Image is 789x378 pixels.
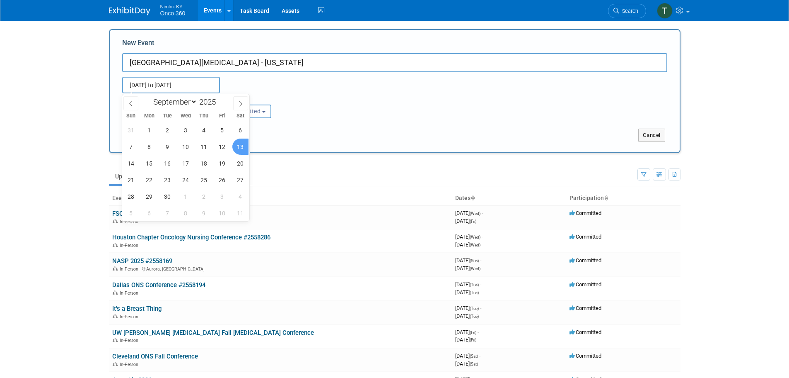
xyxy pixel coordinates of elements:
[455,305,481,311] span: [DATE]
[141,205,157,221] span: October 6, 2025
[109,191,452,205] th: Event
[455,361,478,367] span: [DATE]
[452,191,566,205] th: Dates
[122,77,220,93] input: Start Date - End Date
[214,172,230,188] span: September 26, 2025
[231,113,249,119] span: Sat
[214,188,230,205] span: October 3, 2025
[470,330,476,335] span: (Fri)
[471,195,475,201] a: Sort by Start Date
[123,205,139,221] span: October 5, 2025
[123,139,139,155] span: September 7, 2025
[123,188,139,205] span: September 28, 2025
[470,211,480,216] span: (Wed)
[196,155,212,171] span: September 18, 2025
[159,139,176,155] span: September 9, 2025
[112,234,270,241] a: Houston Chapter Oncology Nursing Conference #2558286
[232,139,249,155] span: September 13, 2025
[455,257,481,263] span: [DATE]
[112,265,449,272] div: Aurora, [GEOGRAPHIC_DATA]
[112,353,198,360] a: Cleveland ONS Fall Conference
[196,205,212,221] span: October 9, 2025
[638,129,665,142] button: Cancel
[120,338,141,343] span: In-Person
[112,210,215,217] a: FSOSW Annual Conference #2558153
[569,210,601,216] span: Committed
[232,205,249,221] span: October 11, 2025
[214,205,230,221] span: October 10, 2025
[112,281,205,289] a: Dallas ONS Conference #2558194
[470,338,476,342] span: (Fri)
[232,188,249,205] span: October 4, 2025
[480,305,481,311] span: -
[178,188,194,205] span: October 1, 2025
[113,362,118,366] img: In-Person Event
[470,354,478,358] span: (Sat)
[141,155,157,171] span: September 15, 2025
[122,38,154,51] label: New Event
[113,219,118,223] img: In-Person Event
[214,139,230,155] span: September 12, 2025
[470,219,476,224] span: (Fri)
[470,266,480,271] span: (Wed)
[113,290,118,295] img: In-Person Event
[159,155,176,171] span: September 16, 2025
[232,155,249,171] span: September 20, 2025
[470,283,479,287] span: (Tue)
[455,353,480,359] span: [DATE]
[608,4,646,18] a: Search
[569,353,601,359] span: Committed
[455,281,481,288] span: [DATE]
[160,2,186,10] span: Nimlok KY
[122,113,140,119] span: Sun
[122,53,667,72] input: Name of Trade Show / Conference
[196,122,212,138] span: September 4, 2025
[455,265,480,271] span: [DATE]
[120,219,141,224] span: In-Person
[455,313,479,319] span: [DATE]
[455,329,479,335] span: [DATE]
[178,172,194,188] span: September 24, 2025
[109,168,155,184] a: Upcoming8
[178,205,194,221] span: October 8, 2025
[141,188,157,205] span: September 29, 2025
[232,172,249,188] span: September 27, 2025
[123,155,139,171] span: September 14, 2025
[213,113,231,119] span: Fri
[195,113,213,119] span: Thu
[159,172,176,188] span: September 23, 2025
[196,188,212,205] span: October 2, 2025
[604,195,608,201] a: Sort by Participation Type
[197,97,222,107] input: Year
[158,113,176,119] span: Tue
[569,281,601,288] span: Committed
[123,122,139,138] span: August 31, 2025
[482,210,483,216] span: -
[120,362,141,367] span: In-Person
[569,234,601,240] span: Committed
[214,122,230,138] span: September 5, 2025
[112,305,162,312] a: It's a Breast Thing
[140,113,158,119] span: Mon
[470,243,480,247] span: (Wed)
[123,172,139,188] span: September 21, 2025
[455,218,476,224] span: [DATE]
[120,314,141,319] span: In-Person
[122,93,203,104] div: Attendance / Format:
[141,172,157,188] span: September 22, 2025
[178,155,194,171] span: September 17, 2025
[619,8,638,14] span: Search
[141,139,157,155] span: September 8, 2025
[455,289,479,295] span: [DATE]
[176,113,195,119] span: Wed
[569,257,601,263] span: Committed
[196,172,212,188] span: September 25, 2025
[470,314,479,319] span: (Tue)
[657,3,673,19] img: Tim Bugaile
[113,314,118,318] img: In-Person Event
[470,362,478,366] span: (Sat)
[470,235,480,239] span: (Wed)
[113,266,118,271] img: In-Person Event
[480,281,481,288] span: -
[112,257,172,265] a: NASP 2025 #2558169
